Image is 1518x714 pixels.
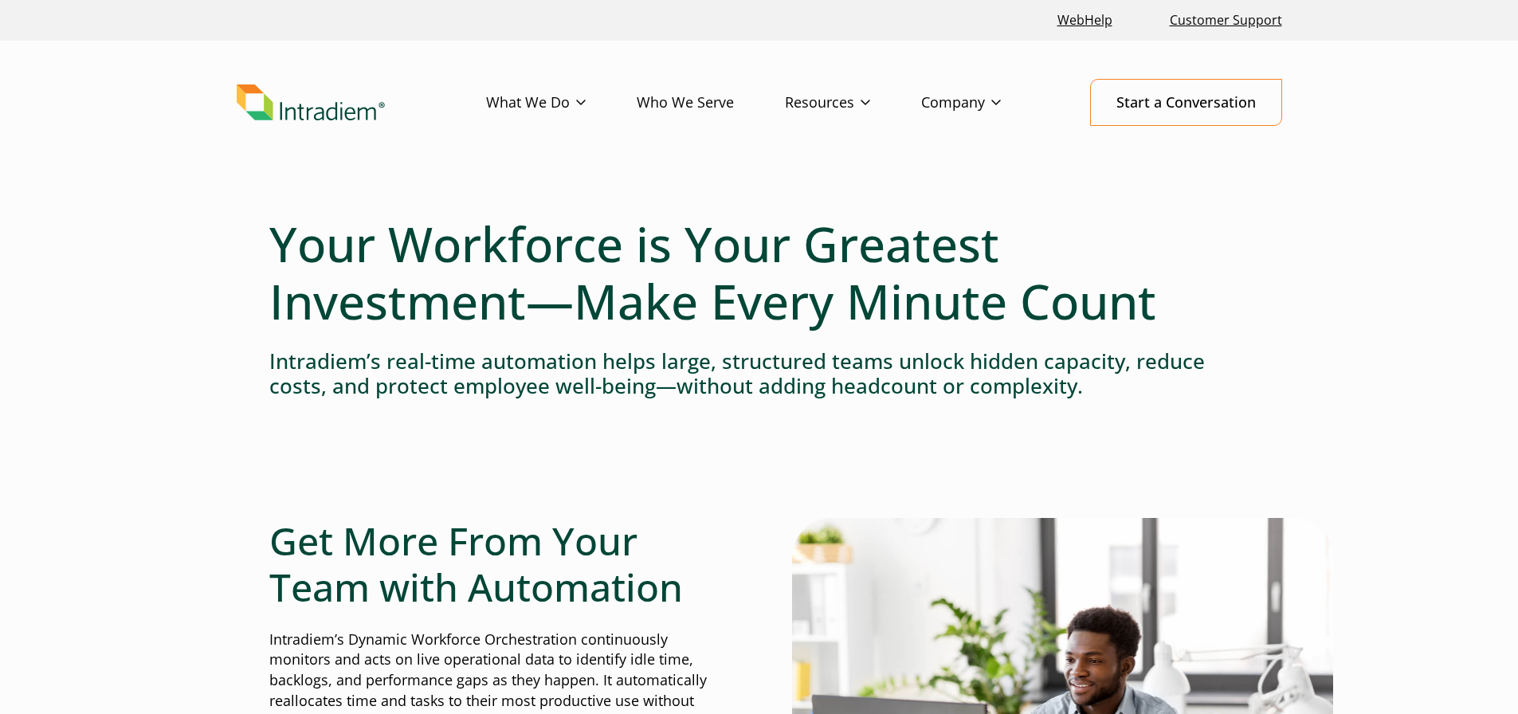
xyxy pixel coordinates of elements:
a: Who We Serve [637,80,785,126]
a: What We Do [486,80,637,126]
a: Link to homepage of Intradiem [237,84,486,121]
a: Customer Support [1163,3,1289,37]
h1: Your Workforce is Your Greatest Investment—Make Every Minute Count [269,215,1249,330]
a: Link opens in a new window [1051,3,1119,37]
h2: Get More From Your Team with Automation [269,518,727,610]
h4: Intradiem’s real-time automation helps large, structured teams unlock hidden capacity, reduce cos... [269,349,1249,398]
a: Company [921,80,1052,126]
a: Start a Conversation [1090,79,1282,126]
img: Intradiem [237,84,385,121]
a: Resources [785,80,921,126]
